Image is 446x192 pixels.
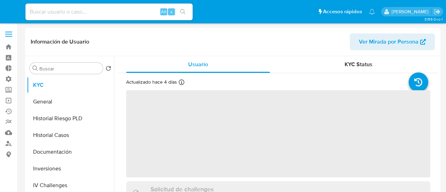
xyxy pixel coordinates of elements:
[392,8,431,15] p: alan.sanchez@mercadolibre.com
[39,66,100,72] input: Buscar
[32,66,38,71] button: Buscar
[27,110,114,127] button: Historial Riesgo PLD
[188,60,208,68] span: Usuario
[27,144,114,160] button: Documentación
[433,8,441,15] a: Salir
[27,160,114,177] button: Inversiones
[350,33,435,50] button: Ver Mirada por Persona
[31,38,89,45] h1: Información de Usuario
[27,93,114,110] button: General
[106,66,111,73] button: Volver al orden por defecto
[126,79,177,85] p: Actualizado hace 4 días
[345,60,372,68] span: KYC Status
[176,7,190,17] button: search-icon
[323,8,362,15] span: Accesos rápidos
[25,7,193,16] input: Buscar usuario o caso...
[170,8,172,15] span: s
[369,9,375,15] a: Notificaciones
[27,77,114,93] button: KYC
[161,8,167,15] span: Alt
[359,33,418,50] span: Ver Mirada por Persona
[126,90,430,177] span: ‌
[27,127,114,144] button: Historial Casos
